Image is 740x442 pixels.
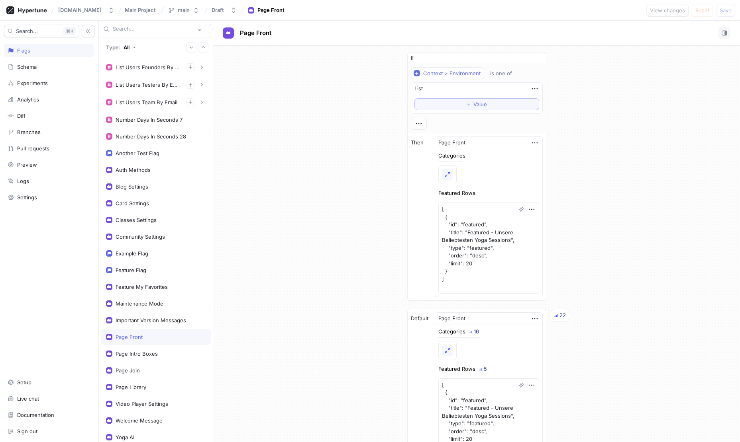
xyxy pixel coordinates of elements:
div: Community Settings [116,234,165,240]
input: Search... [113,25,194,33]
span: Main Project [125,7,156,13]
div: Logs [17,178,29,184]
div: 22 [559,312,566,319]
div: Maintenance Mode [116,300,163,307]
div: Page Front [438,315,465,323]
div: Settings [17,194,37,201]
div: Another Test Flag [116,150,159,156]
p: If [411,54,414,62]
div: Live chat [17,395,39,402]
div: Page Join [116,367,140,374]
button: [DOMAIN_NAME] [55,4,118,17]
div: Example Flag [116,250,148,257]
div: Number Days In Seconds 7 [116,117,183,123]
button: Expand [442,345,453,356]
div: Yoga AI [116,434,134,440]
div: Preview [17,162,37,168]
button: Expand all [186,42,196,53]
div: Diff [17,113,26,119]
a: Documentation [4,408,94,422]
button: Save [716,4,735,17]
div: Context > Environment [423,70,481,77]
button: is one of [487,67,524,79]
div: Card Settings [116,200,149,206]
div: Schema [17,64,37,70]
div: Important Version Messages [116,317,186,323]
div: Page Front [257,6,285,14]
div: Pull requests [17,145,49,152]
button: main [165,4,202,17]
div: Featured Rows [438,366,475,372]
span: Save [720,8,732,13]
p: Default [411,315,428,323]
button: Context > Environment [411,67,484,79]
div: Page Front [116,334,143,340]
button: Search...K [4,25,79,37]
div: Video Player Settings [116,401,168,407]
button: Reset [692,4,713,17]
div: Setup [17,379,31,386]
p: Type: [106,44,120,51]
div: All [124,44,130,51]
button: Draft [208,4,240,17]
div: Feature Flag [116,267,146,273]
button: Expand [442,169,453,181]
button: Collapse all [198,42,208,53]
span: View changes [650,8,685,13]
div: Blog Settings [116,183,148,190]
button: ＋Value [414,98,539,110]
span: Search... [16,29,38,33]
div: Auth Methods [116,167,151,173]
div: [DOMAIN_NAME] [58,7,102,14]
button: View changes [646,4,689,17]
div: Documentation [17,412,54,418]
div: Welcome Message [116,417,163,424]
textarea: [ { "id": "featured", "title": "Featured - Unsere Beliebtesten Yoga Sessions", "type": "featured"... [438,203,539,294]
div: Number Days In Seconds 28 [116,133,186,140]
button: Type: All [103,40,139,54]
span: ＋ [466,102,471,107]
div: 16 [474,329,479,334]
div: is one of [490,70,512,77]
div: List Users Team By Email [116,99,177,105]
div: Featured Rows [438,191,475,196]
div: List Users Founders By Email [116,64,180,70]
div: Classes Settings [116,217,157,223]
div: 5 [484,366,487,372]
div: Draft [212,7,224,14]
div: List [414,85,423,93]
div: Flags [17,47,30,54]
div: Page Intro Boxes [116,350,158,357]
span: Reset [695,8,709,13]
div: Sign out [17,428,37,434]
div: Page Library [116,384,146,390]
div: Branches [17,129,41,135]
span: Page Front [240,30,271,36]
span: Value [473,102,487,107]
div: Analytics [17,96,39,103]
div: List Users Testers By Email [116,82,180,88]
p: Then [411,139,424,147]
div: K [63,27,76,35]
div: Categories [438,153,465,158]
div: Experiments [17,80,48,86]
div: main [178,7,190,14]
div: Categories [438,329,465,334]
div: Page Front [438,139,465,147]
div: Feature My Favorites [116,284,168,290]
